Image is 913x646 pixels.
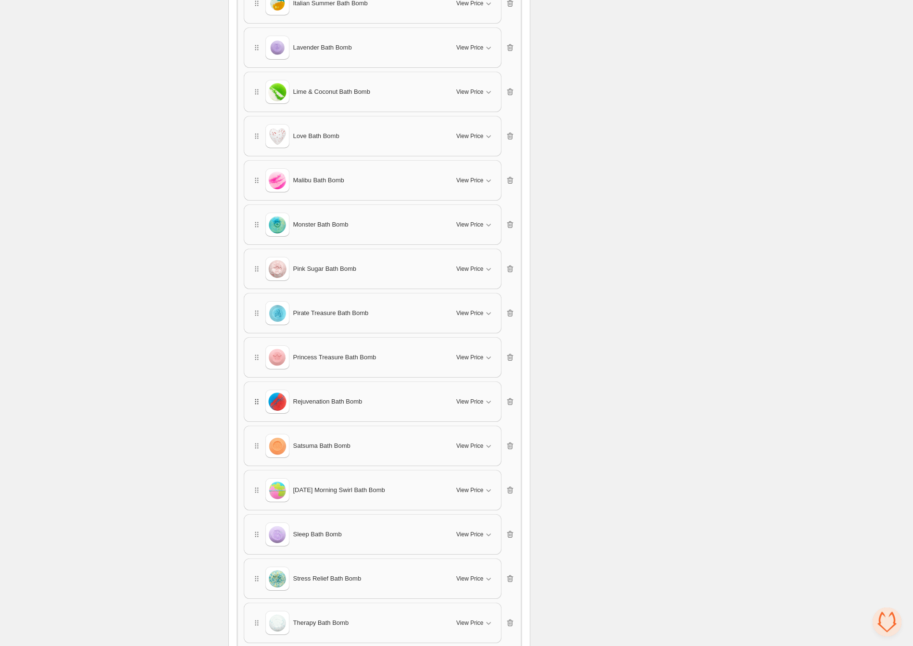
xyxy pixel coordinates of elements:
img: Lime & Coconut Bath Bomb [265,80,289,104]
span: View Price [456,132,483,140]
img: Pirate Treasure Bath Bomb [265,301,289,325]
span: View Price [456,442,483,450]
img: Saturday Morning Swirl Bath Bomb [265,478,289,502]
span: Princess Treasure Bath Bomb [293,353,376,362]
span: Sleep Bath Bomb [293,530,342,539]
span: Monster Bath Bomb [293,220,349,229]
button: View Price [450,305,499,321]
span: View Price [456,265,483,273]
button: View Price [450,438,499,454]
button: View Price [450,40,499,55]
span: View Price [456,177,483,184]
span: Pink Sugar Bath Bomb [293,264,357,274]
img: Pink Sugar Bath Bomb [265,257,289,281]
span: View Price [456,44,483,51]
span: Malibu Bath Bomb [293,176,344,185]
img: Lavender Bath Bomb [265,36,289,60]
img: Love Bath Bomb [265,124,289,148]
span: Pirate Treasure Bath Bomb [293,308,369,318]
span: Lime & Coconut Bath Bomb [293,87,370,97]
span: View Price [456,221,483,228]
span: Therapy Bath Bomb [293,618,349,628]
div: Open chat [873,608,901,636]
img: Princess Treasure Bath Bomb [265,345,289,369]
img: Rejuvenation Bath Bomb [265,390,289,414]
span: Stress Relief Bath Bomb [293,574,362,583]
button: View Price [450,482,499,498]
span: Lavender Bath Bomb [293,43,352,52]
span: View Price [456,575,483,583]
span: Satsuma Bath Bomb [293,441,350,451]
span: [DATE] Morning Swirl Bath Bomb [293,485,385,495]
img: Malibu Bath Bomb [265,168,289,192]
button: View Price [450,527,499,542]
button: View Price [450,84,499,100]
button: View Price [450,128,499,144]
span: View Price [456,619,483,627]
button: View Price [450,173,499,188]
img: Sleep Bath Bomb [265,522,289,546]
span: Rejuvenation Bath Bomb [293,397,363,406]
span: View Price [456,531,483,538]
button: View Price [450,615,499,631]
span: View Price [456,398,483,405]
button: View Price [450,217,499,232]
img: Satsuma Bath Bomb [265,434,289,458]
span: View Price [456,88,483,96]
button: View Price [450,261,499,277]
span: View Price [456,309,483,317]
button: View Price [450,394,499,409]
img: Monster Bath Bomb [265,213,289,237]
img: Stress Relief Bath Bomb [265,567,289,591]
span: View Price [456,354,483,361]
img: Therapy Bath Bomb [265,611,289,635]
button: View Price [450,350,499,365]
span: Love Bath Bomb [293,131,339,141]
span: View Price [456,486,483,494]
button: View Price [450,571,499,586]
